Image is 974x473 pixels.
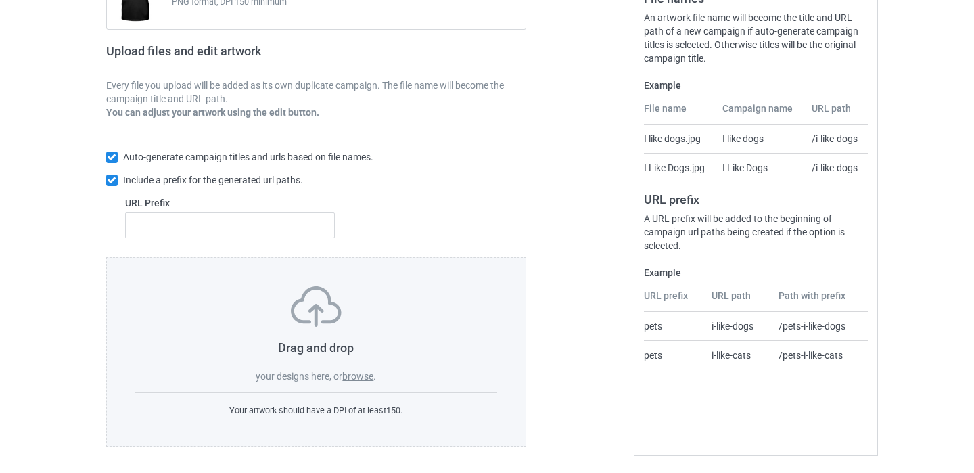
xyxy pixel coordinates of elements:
label: Example [644,266,868,279]
td: /i-like-dogs [804,153,868,182]
th: URL prefix [644,289,705,312]
th: File name [644,102,715,125]
span: Your artwork should have a DPI of at least 150 . [229,405,402,415]
span: your designs here, or [256,371,342,382]
td: I like dogs.jpg [644,125,715,153]
th: Campaign name [715,102,804,125]
label: Example [644,78,868,92]
th: URL path [704,289,771,312]
td: I like dogs [715,125,804,153]
td: I Like Dogs [715,153,804,182]
b: You can adjust your artwork using the edit button. [106,107,319,118]
span: . [373,371,376,382]
td: I Like Dogs.jpg [644,153,715,182]
div: An artwork file name will become the title and URL path of a new campaign if auto-generate campai... [644,11,868,65]
span: Include a prefix for the generated url paths. [123,175,303,185]
h3: Drag and drop [135,340,498,355]
th: Path with prefix [771,289,868,312]
label: browse [342,371,373,382]
img: svg+xml;base64,PD94bWwgdmVyc2lvbj0iMS4wIiBlbmNvZGluZz0iVVRGLTgiPz4KPHN2ZyB3aWR0aD0iNzVweCIgaGVpZ2... [291,286,342,327]
td: /pets-i-like-dogs [771,312,868,340]
td: pets [644,312,705,340]
td: i-like-dogs [704,312,771,340]
h2: Upload files and edit artwork [106,44,358,69]
label: URL Prefix [125,196,335,210]
p: Every file you upload will be added as its own duplicate campaign. The file name will become the ... [106,78,527,106]
td: /pets-i-like-cats [771,340,868,369]
div: A URL prefix will be added to the beginning of campaign url paths being created if the option is ... [644,212,868,252]
td: pets [644,340,705,369]
td: i-like-cats [704,340,771,369]
td: /i-like-dogs [804,125,868,153]
h3: URL prefix [644,192,868,207]
span: Auto-generate campaign titles and urls based on file names. [123,152,373,162]
th: URL path [804,102,868,125]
